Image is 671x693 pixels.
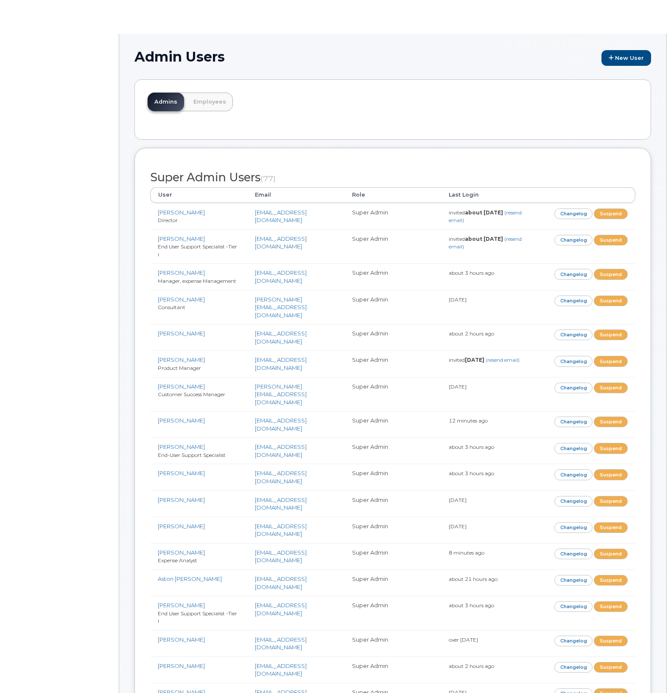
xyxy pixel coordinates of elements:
[158,575,222,582] a: Aston [PERSON_NAME]
[344,377,442,411] td: Super Admin
[344,203,442,229] td: Super Admin
[449,417,488,424] small: 12 minutes ago
[247,187,344,203] th: Email
[148,93,184,111] a: Admins
[344,490,442,517] td: Super Admin
[486,357,520,363] a: (resend email)
[158,235,205,242] a: [PERSON_NAME]
[260,174,276,183] small: (77)
[594,417,628,427] a: Suspend
[344,630,442,656] td: Super Admin
[594,269,628,279] a: Suspend
[594,383,628,393] a: Suspend
[554,269,593,279] a: Changelog
[158,304,185,310] small: Consultant
[554,356,593,366] a: Changelog
[594,469,628,480] a: Suspend
[449,523,467,530] small: [DATE]
[344,517,442,543] td: Super Admin
[441,187,538,203] th: Last Login
[465,209,503,216] strong: about [DATE]
[187,93,233,111] a: Employees
[344,569,442,596] td: Super Admin
[255,602,307,617] a: [EMAIL_ADDRESS][DOMAIN_NAME]
[554,496,593,507] a: Changelog
[554,662,593,673] a: Changelog
[449,296,467,303] small: [DATE]
[344,656,442,683] td: Super Admin
[255,470,307,485] a: [EMAIL_ADDRESS][DOMAIN_NAME]
[594,549,628,559] a: Suspend
[158,209,205,216] a: [PERSON_NAME]
[158,365,201,371] small: Product Manager
[465,236,503,242] strong: about [DATE]
[344,543,442,569] td: Super Admin
[158,496,205,503] a: [PERSON_NAME]
[344,229,442,264] td: Super Admin
[554,235,593,245] a: Changelog
[449,270,494,276] small: about 3 hours ago
[158,217,178,223] small: Director
[255,330,307,345] a: [EMAIL_ADDRESS][DOMAIN_NAME]
[554,296,593,306] a: Changelog
[594,356,628,366] a: Suspend
[255,356,307,371] a: [EMAIL_ADDRESS][DOMAIN_NAME]
[255,549,307,564] a: [EMAIL_ADDRESS][DOMAIN_NAME]
[255,443,307,458] a: [EMAIL_ADDRESS][DOMAIN_NAME]
[554,575,593,586] a: Changelog
[344,290,442,324] td: Super Admin
[594,601,628,612] a: Suspend
[158,443,205,450] a: [PERSON_NAME]
[255,383,307,406] a: [PERSON_NAME][EMAIL_ADDRESS][DOMAIN_NAME]
[449,576,498,582] small: about 21 hours ago
[255,662,307,677] a: [EMAIL_ADDRESS][DOMAIN_NAME]
[344,350,442,377] td: Super Admin
[158,243,237,258] small: End User Support Specialist -Tier I
[158,330,205,337] a: [PERSON_NAME]
[594,662,628,673] a: Suspend
[158,296,205,303] a: [PERSON_NAME]
[344,263,442,290] td: Super Admin
[158,391,225,397] small: Customer Success Manager
[158,278,236,284] small: Manager, expense Management
[594,496,628,507] a: Suspend
[344,411,442,437] td: Super Admin
[344,437,442,464] td: Super Admin
[594,208,628,219] a: Suspend
[255,636,307,651] a: [EMAIL_ADDRESS][DOMAIN_NAME]
[554,383,593,393] a: Changelog
[255,296,307,318] a: [PERSON_NAME][EMAIL_ADDRESS][DOMAIN_NAME]
[594,522,628,533] a: Suspend
[554,522,593,533] a: Changelog
[344,596,442,630] td: Super Admin
[158,602,205,608] a: [PERSON_NAME]
[594,296,628,306] a: Suspend
[554,549,593,559] a: Changelog
[449,637,478,643] small: over [DATE]
[255,209,307,224] a: [EMAIL_ADDRESS][DOMAIN_NAME]
[449,383,467,390] small: [DATE]
[554,636,593,646] a: Changelog
[449,330,494,337] small: about 2 hours ago
[158,549,205,556] a: [PERSON_NAME]
[255,523,307,538] a: [EMAIL_ADDRESS][DOMAIN_NAME]
[344,464,442,490] td: Super Admin
[158,662,205,669] a: [PERSON_NAME]
[134,49,651,66] h1: Admin Users
[554,330,593,340] a: Changelog
[158,356,205,363] a: [PERSON_NAME]
[594,636,628,646] a: Suspend
[465,357,484,363] strong: [DATE]
[554,601,593,612] a: Changelog
[449,209,522,224] small: invited
[255,575,307,590] a: [EMAIL_ADDRESS][DOMAIN_NAME]
[344,187,442,203] th: Role
[554,469,593,480] a: Changelog
[158,523,205,530] a: [PERSON_NAME]
[449,549,484,556] small: 8 minutes ago
[449,663,494,669] small: about 2 hours ago
[594,443,628,454] a: Suspend
[449,357,520,363] small: invited
[255,269,307,284] a: [EMAIL_ADDRESS][DOMAIN_NAME]
[449,470,494,476] small: about 3 hours ago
